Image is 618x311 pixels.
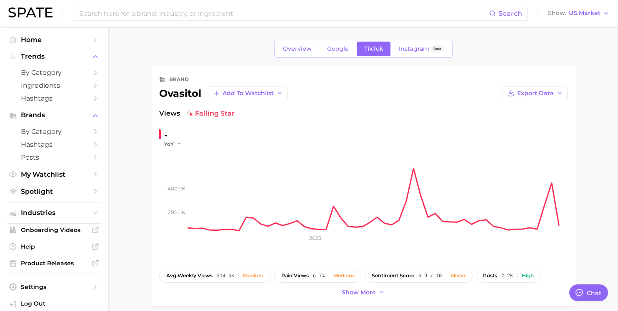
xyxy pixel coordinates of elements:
[569,11,600,15] span: US Market
[217,273,234,279] span: 214.6k
[7,33,102,46] a: Home
[21,36,88,44] span: Home
[243,273,264,279] div: Medium
[166,272,178,279] abbr: average
[21,188,88,195] span: Spotlight
[7,125,102,138] a: by Category
[450,273,465,279] div: Mixed
[418,273,442,279] span: 6.9 / 10
[21,81,88,89] span: Ingredients
[8,7,53,17] img: SPATE
[187,109,235,118] span: falling star
[187,110,193,117] img: falling star
[546,8,612,19] button: ShowUS Market
[313,273,325,279] span: 6.7%
[320,42,356,56] a: Google
[7,109,102,121] button: Brands
[21,111,88,119] span: Brands
[7,185,102,198] a: Spotlight
[7,138,102,151] a: Hashtags
[483,273,497,279] span: posts
[21,94,88,102] span: Hashtags
[392,42,451,56] a: InstagramBeta
[342,289,376,296] span: Show more
[21,209,88,217] span: Industries
[501,273,513,279] span: 2.2k
[159,109,180,118] span: Views
[164,141,182,148] button: YoY
[21,141,88,148] span: Hashtags
[7,66,102,79] a: by Category
[503,86,568,100] button: Export Data
[274,269,361,283] button: paid views6.7%Medium
[166,273,213,279] span: weekly views
[159,86,288,100] div: ovasitol
[21,226,88,234] span: Onboarding Videos
[372,273,414,279] span: sentiment score
[169,74,189,84] div: brand
[498,10,522,17] span: Search
[283,45,312,52] span: Overview
[21,300,95,307] span: Log Out
[276,42,319,56] a: Overview
[7,50,102,63] button: Trends
[7,224,102,236] a: Onboarding Videos
[21,69,88,77] span: by Category
[365,269,473,283] button: sentiment score6.9 / 10Mixed
[168,185,185,192] tspan: 400.0k
[7,240,102,253] a: Help
[21,53,88,60] span: Trends
[309,235,321,241] tspan: 2025
[7,151,102,164] a: Posts
[7,92,102,105] a: Hashtags
[21,259,88,267] span: Product Releases
[21,128,88,136] span: by Category
[21,170,88,178] span: My Watchlist
[281,273,309,279] span: paid views
[333,273,354,279] div: Medium
[7,168,102,181] a: My Watchlist
[327,45,349,52] span: Google
[433,45,441,52] span: Beta
[21,153,88,161] span: Posts
[399,45,429,52] span: Instagram
[164,128,188,142] div: -
[357,42,390,56] a: TikTok
[7,257,102,269] a: Product Releases
[7,281,102,293] a: Settings
[517,90,554,97] span: Export Data
[7,207,102,219] button: Industries
[208,86,288,100] button: Add to Watchlist
[364,45,383,52] span: TikTok
[476,269,541,283] button: posts2.2kHigh
[159,269,271,283] button: avg.weekly views214.6kMedium
[340,287,387,298] button: Show more
[522,273,534,279] div: High
[7,79,102,92] a: Ingredients
[21,243,88,250] span: Help
[164,141,174,148] span: YoY
[548,11,566,15] span: Show
[223,90,274,97] span: Add to Watchlist
[78,6,489,20] input: Search here for a brand, industry, or ingredient
[168,209,185,215] tspan: 200.0k
[21,283,88,291] span: Settings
